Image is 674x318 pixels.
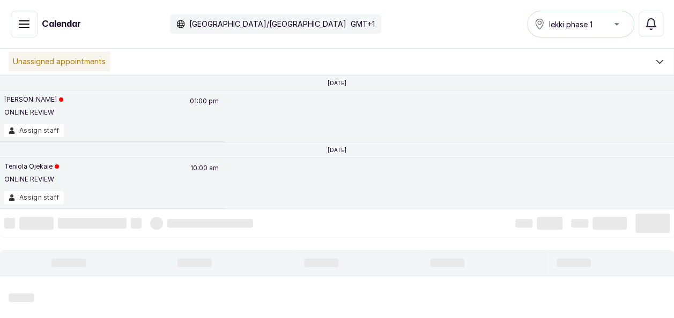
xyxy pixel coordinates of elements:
[42,18,81,31] h1: Calendar
[189,19,346,29] p: [GEOGRAPHIC_DATA]/[GEOGRAPHIC_DATA]
[549,19,592,30] span: lekki phase 1
[4,191,64,204] button: Assign staff
[9,52,110,71] p: Unassigned appointments
[4,108,63,117] p: ONLINE REVIEW
[527,11,634,37] button: lekki phase 1
[328,80,346,86] p: [DATE]
[189,162,220,191] p: 10:00 am
[351,19,375,29] p: GMT+1
[4,175,59,184] p: ONLINE REVIEW
[4,95,63,104] p: [PERSON_NAME]
[4,162,59,171] p: Teniola Ojekale
[328,147,346,153] p: [DATE]
[188,95,220,124] p: 01:00 pm
[4,124,64,137] button: Assign staff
